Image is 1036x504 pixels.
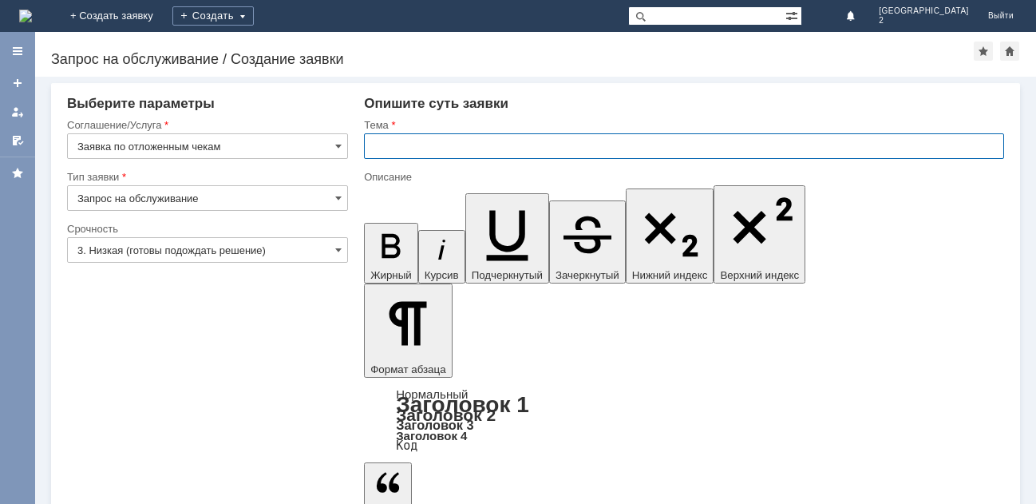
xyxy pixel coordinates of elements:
a: Код [396,439,417,453]
span: Курсив [425,269,459,281]
div: Описание [364,172,1001,182]
a: Заголовок 3 [396,418,473,432]
span: Верхний индекс [720,269,799,281]
a: Заголовок 1 [396,392,529,417]
span: Расширенный поиск [785,7,801,22]
span: Выберите параметры [67,96,215,111]
div: Создать [172,6,254,26]
div: Запрос на обслуживание / Создание заявки [51,51,974,67]
img: logo [19,10,32,22]
button: Нижний индекс [626,189,714,284]
a: Нормальный [396,387,468,401]
span: [GEOGRAPHIC_DATA] [879,6,969,16]
a: Мои заявки [5,99,30,125]
a: Мои согласования [5,128,30,153]
span: Нижний индекс [632,269,708,281]
span: Жирный [370,269,412,281]
button: Зачеркнутый [549,200,626,284]
span: 2 [879,16,969,26]
span: Подчеркнутый [472,269,543,281]
a: Создать заявку [5,70,30,96]
button: Верхний индекс [714,185,805,284]
a: Перейти на домашнюю страницу [19,10,32,22]
button: Жирный [364,223,418,284]
button: Подчеркнутый [465,193,549,284]
div: Формат абзаца [364,389,1004,451]
a: Заголовок 4 [396,429,467,442]
div: Соглашение/Услуга [67,120,345,130]
div: Срочность [67,224,345,234]
button: Курсив [418,230,465,284]
span: Опишите суть заявки [364,96,508,111]
a: Заголовок 2 [396,406,496,424]
span: Формат абзаца [370,363,445,375]
div: Тип заявки [67,172,345,182]
button: Формат абзаца [364,284,452,378]
div: Тема [364,120,1001,130]
div: Сделать домашней страницей [1000,42,1019,61]
div: Добавить в избранное [974,42,993,61]
span: Зачеркнутый [556,269,619,281]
